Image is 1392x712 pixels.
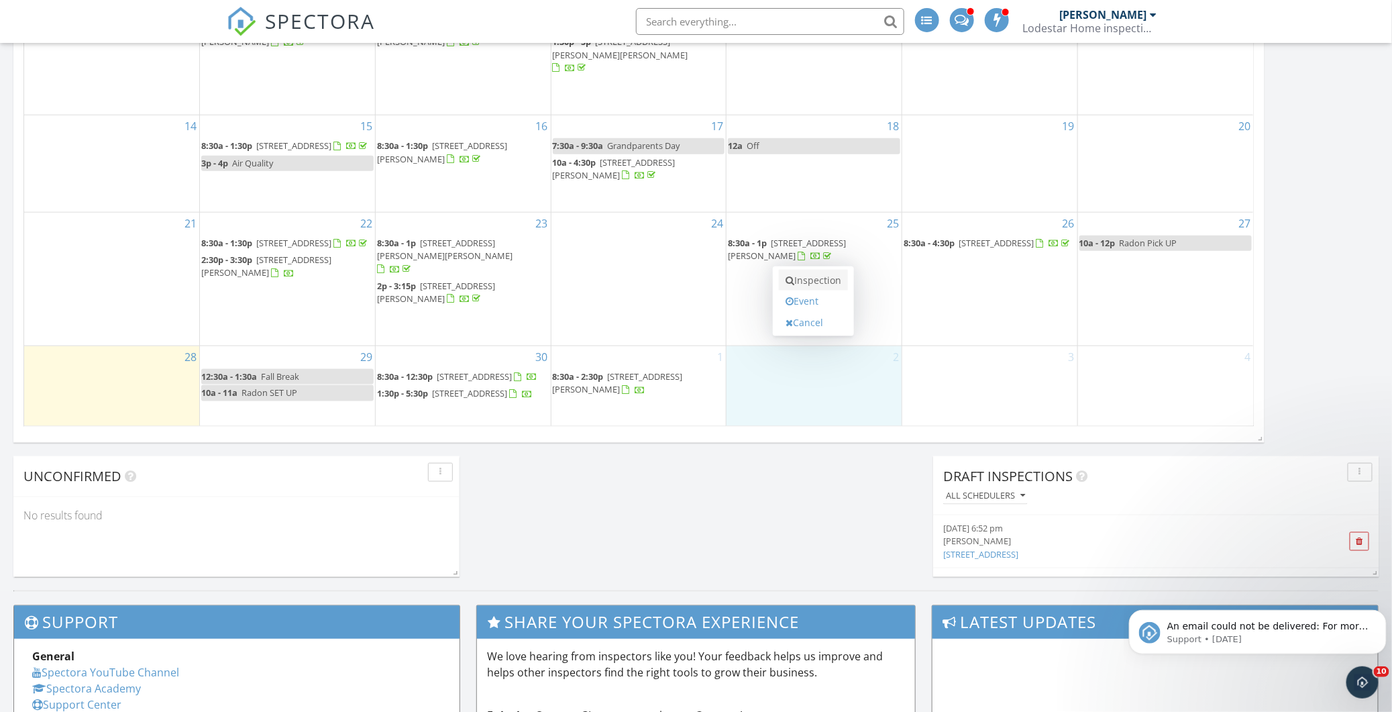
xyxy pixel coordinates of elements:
[1124,582,1392,676] iframe: Intercom notifications message
[256,237,331,249] span: [STREET_ADDRESS]
[533,213,551,234] a: Go to September 23, 2025
[32,682,141,697] a: Spectora Academy
[727,115,902,213] td: Go to September 18, 2025
[377,386,549,402] a: 1:30p - 5:30p [STREET_ADDRESS]
[377,140,428,152] span: 8:30a - 1:30p
[553,370,683,395] span: [STREET_ADDRESS][PERSON_NAME]
[902,213,1078,346] td: Go to September 26, 2025
[201,236,374,252] a: 8:30a - 1:30p [STREET_ADDRESS]
[201,140,252,152] span: 8:30a - 1:30p
[1060,8,1147,21] div: [PERSON_NAME]
[182,213,199,234] a: Go to September 21, 2025
[201,254,252,266] span: 2:30p - 3:30p
[551,346,727,426] td: Go to October 1, 2025
[779,312,848,334] a: Cancel
[708,115,726,137] a: Go to September 17, 2025
[200,213,376,346] td: Go to September 22, 2025
[377,280,495,305] span: [STREET_ADDRESS][PERSON_NAME]
[747,140,759,152] span: Off
[553,369,725,398] a: 8:30a - 2:30p [STREET_ADDRESS][PERSON_NAME]
[201,370,257,383] span: 12:30a - 1:30a
[884,213,902,234] a: Go to September 25, 2025
[779,270,848,291] a: Inspection
[242,387,297,399] span: Radon SET UP
[1242,346,1253,368] a: Go to October 4, 2025
[728,237,846,262] a: 8:30a - 1p [STREET_ADDRESS][PERSON_NAME]
[375,346,551,426] td: Go to September 30, 2025
[553,155,725,184] a: 10a - 4:30p [STREET_ADDRESS][PERSON_NAME]
[32,666,179,680] a: Spectora YouTube Channel
[266,7,376,35] span: SPECTORA
[1346,666,1379,699] iframe: Intercom live chat
[201,254,331,278] span: [STREET_ADDRESS][PERSON_NAME]
[1077,213,1253,346] td: Go to September 27, 2025
[377,278,549,307] a: 2p - 3:15p [STREET_ADDRESS][PERSON_NAME]
[201,237,370,249] a: 8:30a - 1:30p [STREET_ADDRESS]
[13,497,460,533] div: No results found
[553,156,676,181] span: [STREET_ADDRESS][PERSON_NAME]
[728,237,767,249] span: 8:30a - 1p
[377,387,428,399] span: 1:30p - 5:30p
[227,18,376,46] a: SPECTORA
[779,291,848,312] a: Event
[24,346,200,426] td: Go to September 28, 2025
[377,237,416,249] span: 8:30a - 1p
[24,115,200,213] td: Go to September 14, 2025
[377,236,549,278] a: 8:30a - 1p [STREET_ADDRESS][PERSON_NAME][PERSON_NAME]
[201,254,331,278] a: 2:30p - 3:30p [STREET_ADDRESS][PERSON_NAME]
[232,157,273,169] span: Air Quality
[943,522,1298,535] div: [DATE] 6:52 pm
[23,467,121,485] span: Unconfirmed
[553,36,688,73] a: 1:30p - 5p [STREET_ADDRESS][PERSON_NAME][PERSON_NAME]
[261,370,299,383] span: Fall Break
[727,213,902,346] td: Go to September 25, 2025
[32,650,74,664] strong: General
[943,535,1298,548] div: [PERSON_NAME]
[553,370,604,383] span: 8:30a - 2:30p
[904,237,955,249] span: 8:30a - 4:30p
[487,649,904,681] p: We love hearing from inspectors like you! Your feedback helps us improve and helps other inspecto...
[553,36,688,60] span: [STREET_ADDRESS][PERSON_NAME][PERSON_NAME]
[708,213,726,234] a: Go to September 24, 2025
[201,252,374,281] a: 2:30p - 3:30p [STREET_ADDRESS][PERSON_NAME]
[728,236,900,264] a: 8:30a - 1p [STREET_ADDRESS][PERSON_NAME]
[377,369,549,385] a: 8:30a - 12:30p [STREET_ADDRESS]
[1374,666,1389,677] span: 10
[1077,115,1253,213] td: Go to September 20, 2025
[201,140,370,152] a: 8:30a - 1:30p [STREET_ADDRESS]
[377,140,507,164] a: 8:30a - 1:30p [STREET_ADDRESS][PERSON_NAME]
[432,387,507,399] span: [STREET_ADDRESS]
[1236,115,1253,137] a: Go to September 20, 2025
[902,115,1078,213] td: Go to September 19, 2025
[182,346,199,368] a: Go to September 28, 2025
[1066,346,1077,368] a: Go to October 3, 2025
[553,34,725,77] a: 1:30p - 5p [STREET_ADDRESS][PERSON_NAME][PERSON_NAME]
[24,213,200,346] td: Go to September 21, 2025
[200,346,376,426] td: Go to September 29, 2025
[201,387,237,399] span: 10a - 11a
[1079,237,1116,249] span: 10a - 12p
[943,467,1073,485] span: Draft Inspections
[377,237,513,274] a: 8:30a - 1p [STREET_ADDRESS][PERSON_NAME][PERSON_NAME]
[375,213,551,346] td: Go to September 23, 2025
[256,140,331,152] span: [STREET_ADDRESS]
[437,370,512,383] span: [STREET_ADDRESS]
[608,140,680,152] span: Grandparents Day
[1120,237,1177,249] span: Radon Pick UP
[1060,115,1077,137] a: Go to September 19, 2025
[553,156,676,181] a: 10a - 4:30p [STREET_ADDRESS][PERSON_NAME]
[943,575,1298,614] a: [DATE] 7:08 am [PERSON_NAME] [STREET_ADDRESS]
[1060,213,1077,234] a: Go to September 26, 2025
[377,140,507,164] span: [STREET_ADDRESS][PERSON_NAME]
[728,237,846,262] span: [STREET_ADDRESS][PERSON_NAME]
[358,213,375,234] a: Go to September 22, 2025
[200,115,376,213] td: Go to September 15, 2025
[553,370,683,395] a: 8:30a - 2:30p [STREET_ADDRESS][PERSON_NAME]
[884,115,902,137] a: Go to September 18, 2025
[553,140,604,152] span: 7:30a - 9:30a
[377,387,533,399] a: 1:30p - 5:30p [STREET_ADDRESS]
[1236,213,1253,234] a: Go to September 27, 2025
[551,115,727,213] td: Go to September 17, 2025
[902,346,1078,426] td: Go to October 3, 2025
